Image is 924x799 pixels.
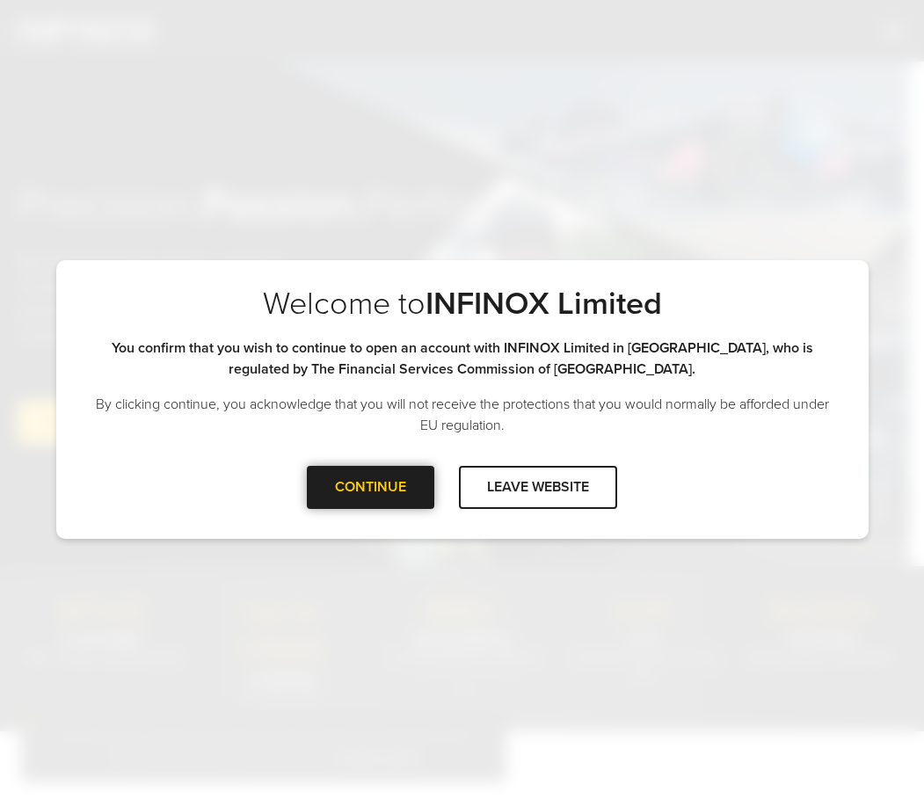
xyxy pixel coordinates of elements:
strong: You confirm that you wish to continue to open an account with INFINOX Limited in [GEOGRAPHIC_DATA... [112,339,813,378]
p: By clicking continue, you acknowledge that you will not receive the protections that you would no... [91,394,833,436]
div: CONTINUE [307,466,434,509]
strong: INFINOX Limited [426,285,662,323]
div: LEAVE WEBSITE [459,466,617,509]
p: Welcome to [91,285,833,323]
